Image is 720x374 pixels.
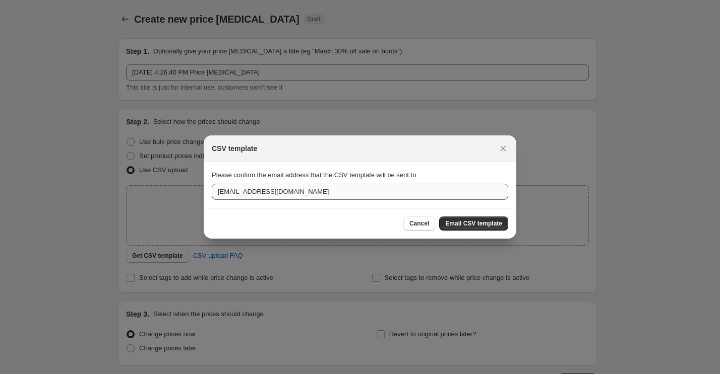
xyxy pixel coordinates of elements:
[439,216,508,231] button: Email CSV template
[212,143,257,154] h2: CSV template
[212,171,416,179] span: Please confirm the email address that the CSV template will be sent to
[409,219,429,228] span: Cancel
[496,141,510,156] button: Close
[403,216,435,231] button: Cancel
[445,219,502,228] span: Email CSV template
